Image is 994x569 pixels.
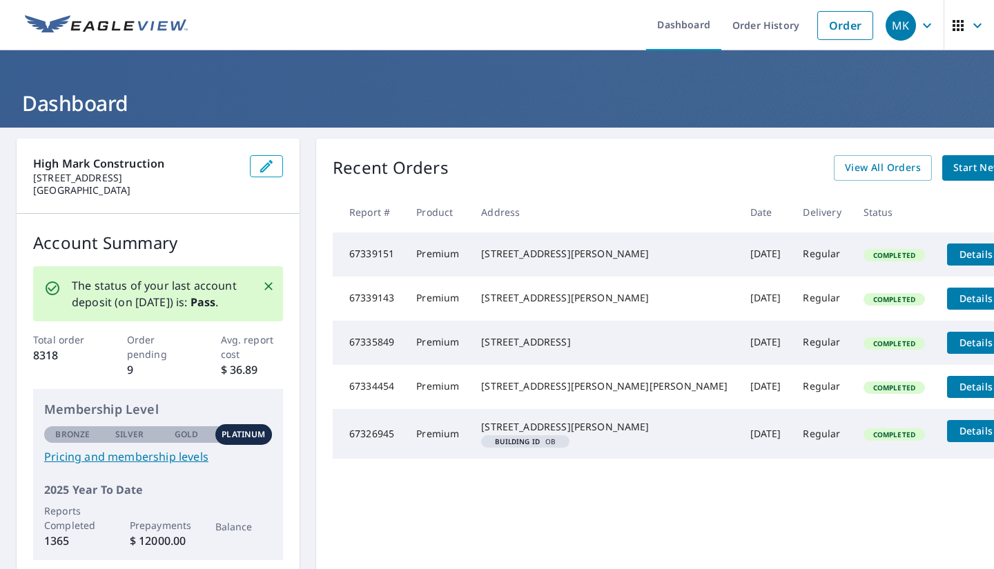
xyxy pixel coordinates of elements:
td: [DATE] [739,232,792,277]
th: Date [739,192,792,232]
p: Account Summary [33,230,283,255]
span: Completed [865,295,924,304]
button: Close [260,277,277,295]
td: [DATE] [739,277,792,321]
p: Silver [115,428,144,441]
td: Regular [792,277,852,321]
em: Building ID [495,438,540,445]
td: Premium [405,277,470,321]
div: [STREET_ADDRESS][PERSON_NAME] [481,247,728,261]
p: Prepayments [130,518,187,532]
a: View All Orders [834,155,932,181]
p: 9 [127,361,190,378]
td: Premium [405,232,470,277]
td: Premium [405,365,470,409]
p: Recent Orders [333,155,449,181]
p: 1365 [44,532,101,549]
td: 67334454 [333,365,405,409]
td: 67339143 [333,277,405,321]
div: [STREET_ADDRESS][PERSON_NAME] [481,291,728,305]
p: Reports Completed [44,503,101,532]
p: Bronze [55,428,90,441]
span: Completed [865,430,924,439]
td: [DATE] [739,409,792,459]
a: Order [817,11,873,40]
td: 67335849 [333,321,405,365]
td: Premium [405,321,470,365]
div: [STREET_ADDRESS][PERSON_NAME][PERSON_NAME] [481,379,728,393]
p: Gold [175,428,198,441]
span: Completed [865,250,924,260]
a: Pricing and membership levels [44,448,272,465]
p: High Mark Construction [33,155,239,172]
p: $ 12000.00 [130,532,187,549]
p: 8318 [33,347,96,363]
p: Total order [33,332,96,347]
b: Pass [191,295,216,310]
div: MK [886,10,916,41]
span: View All Orders [845,159,921,177]
div: [STREET_ADDRESS][PERSON_NAME] [481,420,728,434]
td: Premium [405,409,470,459]
span: Completed [865,383,924,392]
p: The status of your last account deposit (on [DATE]) is: . [72,277,246,310]
p: [GEOGRAPHIC_DATA] [33,184,239,197]
p: Avg. report cost [221,332,284,361]
td: Regular [792,409,852,459]
td: 67339151 [333,232,405,277]
td: Regular [792,365,852,409]
span: Completed [865,339,924,348]
td: 67326945 [333,409,405,459]
th: Status [852,192,936,232]
th: Product [405,192,470,232]
td: Regular [792,232,852,277]
p: [STREET_ADDRESS] [33,172,239,184]
th: Address [470,192,739,232]
p: Membership Level [44,400,272,419]
p: Balance [215,519,273,534]
span: OB [487,438,564,445]
th: Delivery [792,192,852,232]
td: Regular [792,321,852,365]
img: EV Logo [25,15,188,36]
p: $ 36.89 [221,361,284,378]
p: Order pending [127,332,190,361]
p: 2025 Year To Date [44,481,272,498]
p: Platinum [222,428,265,441]
th: Report # [333,192,405,232]
td: [DATE] [739,365,792,409]
h1: Dashboard [17,89,977,117]
div: [STREET_ADDRESS] [481,335,728,349]
td: [DATE] [739,321,792,365]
